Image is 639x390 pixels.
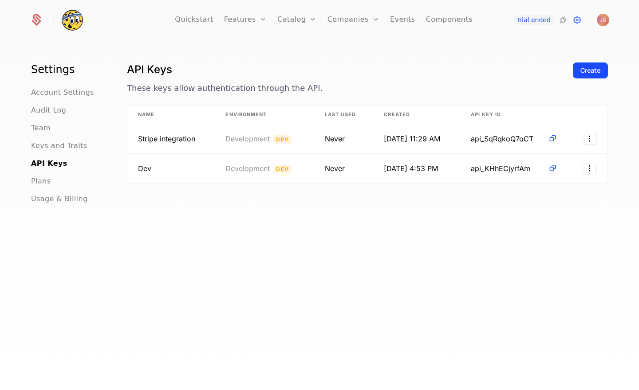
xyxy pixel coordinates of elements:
[215,105,314,124] th: Environment
[573,62,608,78] button: Create
[583,133,597,144] button: Select action
[580,66,600,75] div: Create
[583,163,597,174] button: Select action
[31,158,67,169] a: API Keys
[127,62,566,77] h1: API Keys
[31,62,106,77] h1: Settings
[225,164,270,173] span: Development
[31,87,94,98] a: Account Settings
[513,15,554,25] a: Trial ended
[31,176,51,187] a: Plans
[31,105,66,116] a: Audit Log
[373,124,460,154] td: [DATE] 11:29 AM
[572,15,583,25] a: Settings
[373,105,460,124] th: Created
[314,154,374,183] td: Never
[31,194,88,204] a: Usage & Billing
[273,135,292,144] span: Dev
[471,163,544,174] span: api_KHhECjyrfAm
[314,124,374,154] td: Never
[460,105,568,124] th: API Key ID
[597,14,609,26] img: Jeff Gordon
[127,105,215,124] th: Name
[273,165,292,173] span: Dev
[31,140,87,151] a: Keys and Traits
[314,105,374,124] th: Last Used
[31,62,106,204] nav: Main
[225,134,270,143] span: Development
[138,134,195,143] span: Stripe integration
[373,154,460,183] td: [DATE] 4:53 PM
[31,123,51,133] a: Team
[138,164,151,173] span: Dev environment
[127,82,566,94] p: These keys allow authentication through the API.
[62,9,83,31] img: Pickleheads
[558,15,568,25] a: Integrations
[471,133,544,144] span: api_SqRqkoQ7oCT
[597,14,609,26] button: Open user button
